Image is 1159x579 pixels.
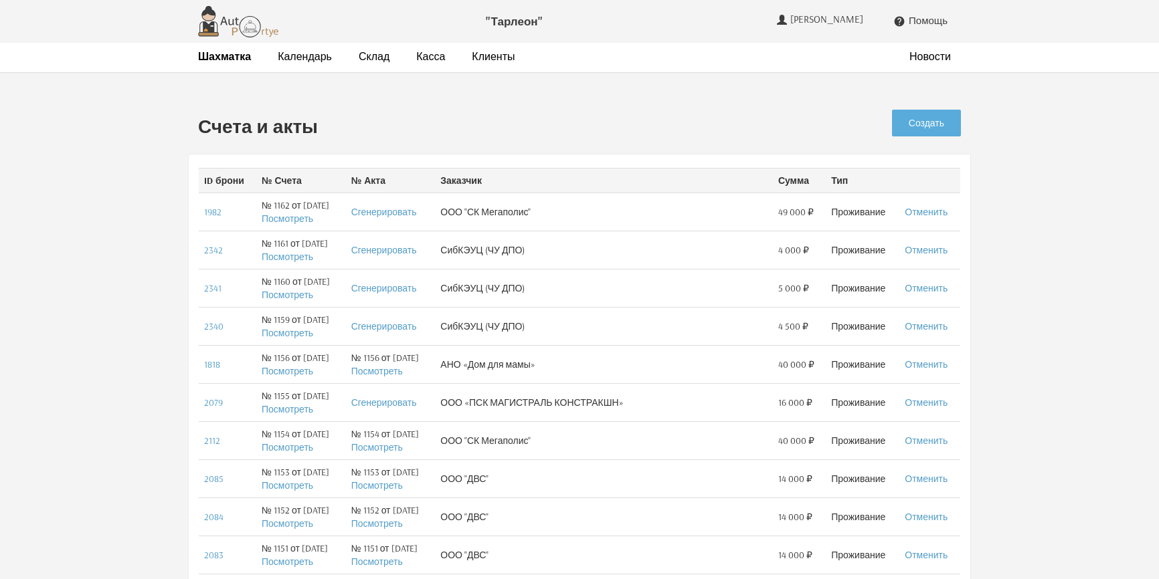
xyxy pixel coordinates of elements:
[198,49,251,63] strong: Шахматка
[256,345,346,383] td: № 1156 от [DATE]
[905,320,948,332] a: Отменить
[435,168,773,193] th: Заказчик
[278,49,332,64] a: Календарь
[351,244,417,256] a: Сгенерировать
[256,307,346,345] td: № 1159 от [DATE]
[826,269,899,307] td: Проживание
[826,497,899,536] td: Проживание
[351,206,417,218] a: Сгенерировать
[262,441,313,453] a: Посмотреть
[346,168,436,193] th: № Акта
[905,396,948,409] a: Отменить
[204,206,221,218] a: 1982
[351,556,403,568] a: Посмотреть
[826,193,899,231] td: Проживание
[778,510,812,524] span: 14 000 ₽
[435,269,773,307] td: СибКЭУЦ (ЧУ ДПО)
[256,383,346,421] td: № 1155 от [DATE]
[199,168,256,193] th: ID брони
[346,421,436,459] td: № 1154 от [DATE]
[262,251,313,263] a: Посмотреть
[826,307,899,345] td: Проживание
[346,459,436,497] td: № 1153 от [DATE]
[198,49,251,64] a: Шахматка
[262,403,313,415] a: Посмотреть
[826,536,899,574] td: Проживание
[909,49,951,64] a: Новости
[204,435,220,447] a: 2112
[346,497,436,536] td: № 1152 от [DATE]
[905,511,948,523] a: Отменить
[905,358,948,370] a: Отменить
[773,168,826,193] th: Сумма
[778,396,812,409] span: 16 000 ₽
[826,421,899,459] td: Проживание
[435,536,773,574] td: ООО "ДВС"
[359,49,389,64] a: Склад
[905,206,948,218] a: Отменить
[256,168,346,193] th: № Счета
[778,434,814,447] span: 40 000 ₽
[351,320,417,332] a: Сгенерировать
[826,345,899,383] td: Проживание
[256,193,346,231] td: № 1162 от [DATE]
[256,536,346,574] td: № 1151 от [DATE]
[256,497,346,536] td: № 1152 от [DATE]
[346,536,436,574] td: № 1151 от [DATE]
[351,441,403,453] a: Посмотреть
[351,517,403,530] a: Посмотреть
[472,49,515,64] a: Клиенты
[905,549,948,561] a: Отменить
[778,548,812,562] span: 14 000 ₽
[351,365,403,377] a: Посмотреть
[790,13,867,25] span: [PERSON_NAME]
[256,231,346,269] td: № 1161 от [DATE]
[198,116,766,137] h2: Счета и акты
[905,435,948,447] a: Отменить
[435,459,773,497] td: ООО "ДВС"
[435,345,773,383] td: АНО «Дом для мамы»
[204,320,224,332] a: 2340
[346,345,436,383] td: № 1156 от [DATE]
[204,282,221,294] a: 2341
[262,479,313,491] a: Посмотреть
[905,473,948,485] a: Отменить
[435,497,773,536] td: ООО "ДВС"
[435,383,773,421] td: ООО «ПСК МАГИСТРАЛЬ КОНСТРАКШН»
[351,396,417,409] a: Сгенерировать
[262,213,313,225] a: Посмотреть
[204,244,223,256] a: 2342
[826,168,899,193] th: Тип
[778,320,808,333] span: 4 500 ₽
[893,15,905,27] i: 
[256,421,346,459] td: № 1154 от [DATE]
[905,244,948,256] a: Отменить
[905,282,948,294] a: Отменить
[262,327,313,339] a: Посмотреть
[778,472,812,485] span: 14 000 ₽
[262,365,313,377] a: Посмотреть
[826,383,899,421] td: Проживание
[435,421,773,459] td: ООО "СК Мегаполис"
[256,459,346,497] td: № 1153 от [DATE]
[204,396,223,409] a: 2079
[416,49,445,64] a: Касса
[262,517,313,530] a: Посмотреть
[204,358,220,370] a: 1818
[435,193,773,231] td: ООО "СК Мегаполис"
[826,231,899,269] td: Проживание
[256,269,346,307] td: № 1160 от [DATE]
[351,282,417,294] a: Сгенерировать
[351,479,403,491] a: Посмотреть
[262,556,313,568] a: Посмотреть
[778,205,814,219] span: 49 000 ₽
[892,110,961,136] a: Создать
[204,549,224,561] a: 2083
[435,231,773,269] td: СибКЭУЦ (ЧУ ДПО)
[204,511,224,523] a: 2084
[909,15,948,27] span: Помощь
[262,289,313,301] a: Посмотреть
[204,473,224,485] a: 2085
[778,281,809,295] span: 5 000 ₽
[826,459,899,497] td: Проживание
